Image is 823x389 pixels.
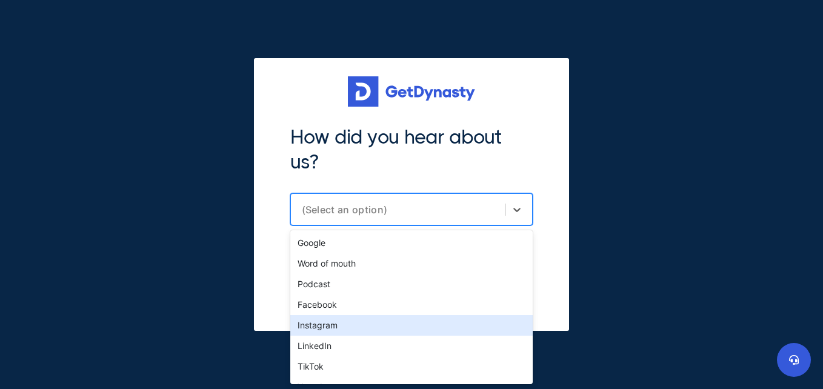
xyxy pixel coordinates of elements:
[290,356,533,377] div: TikTok
[290,294,533,315] div: Facebook
[290,336,533,356] div: LinkedIn
[302,204,499,216] div: (Select an option)
[290,315,533,336] div: Instagram
[290,253,533,274] div: Word of mouth
[348,76,475,107] img: Get started for free with Dynasty Trust Company
[290,274,533,294] div: Podcast
[290,233,533,253] div: Google
[290,125,533,175] div: How did you hear about us?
